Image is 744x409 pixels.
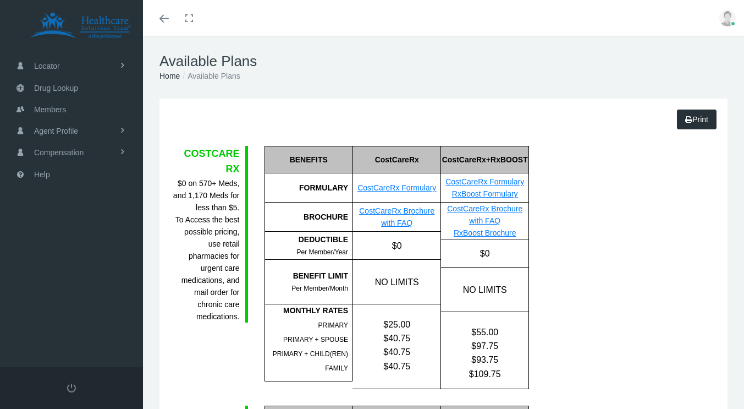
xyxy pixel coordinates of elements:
a: CostCareRx Formulary [357,183,436,192]
a: RxBoost Formulary [452,189,518,198]
li: Available Plans [180,70,240,82]
a: CostCareRx Brochure with FAQ [359,206,434,227]
div: $55.00 [441,325,528,339]
span: Members [34,99,66,120]
div: $93.75 [441,353,528,367]
span: PRIMARY + SPOUSE [283,336,348,343]
div: COSTCARE RX [170,146,240,177]
span: PRIMARY [318,321,348,329]
img: user-placeholder.jpg [719,10,736,26]
img: HEALTHCARE SOLUTIONS TEAM, LLC [14,12,146,40]
div: $40.75 [353,345,440,359]
span: FAMILY [325,364,348,372]
span: Locator [34,56,60,77]
span: Per Member/Month [291,285,348,292]
span: Compensation [34,142,84,163]
div: CostCareRx+RxBOOST [440,146,528,173]
div: BENEFIT LIMIT [265,270,348,282]
div: $0 on 570+ Meds, and 1,170 Meds for less than $5. To Access the best possible pricing, use retail... [170,177,240,323]
div: FORMULARY [264,173,352,203]
span: Per Member/Year [296,248,348,256]
div: CostCareRx [352,146,440,173]
span: PRIMARY + CHILD(REN) [273,350,348,358]
span: Agent Profile [34,121,78,141]
div: BROCHURE [264,203,352,232]
h1: Available Plans [159,53,728,70]
div: $0 [352,232,440,259]
a: Home [159,72,180,80]
a: CostCareRx Formulary [445,177,524,186]
div: MONTHLY RATES [265,304,348,317]
a: Print [677,110,717,129]
div: $97.75 [441,339,528,353]
div: $25.00 [353,318,440,331]
span: Help [34,164,50,185]
div: $0 [440,239,528,267]
div: BENEFITS [264,146,352,173]
div: NO LIMITS [352,260,440,304]
a: CostCareRx Brochure with FAQ [447,204,522,225]
a: RxBoost Brochure [454,228,516,237]
div: $40.75 [353,331,440,345]
div: NO LIMITS [440,268,528,312]
div: $109.75 [441,367,528,381]
span: Drug Lookup [34,78,78,99]
div: $40.75 [353,359,440,373]
div: DEDUCTIBLE [265,233,348,246]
